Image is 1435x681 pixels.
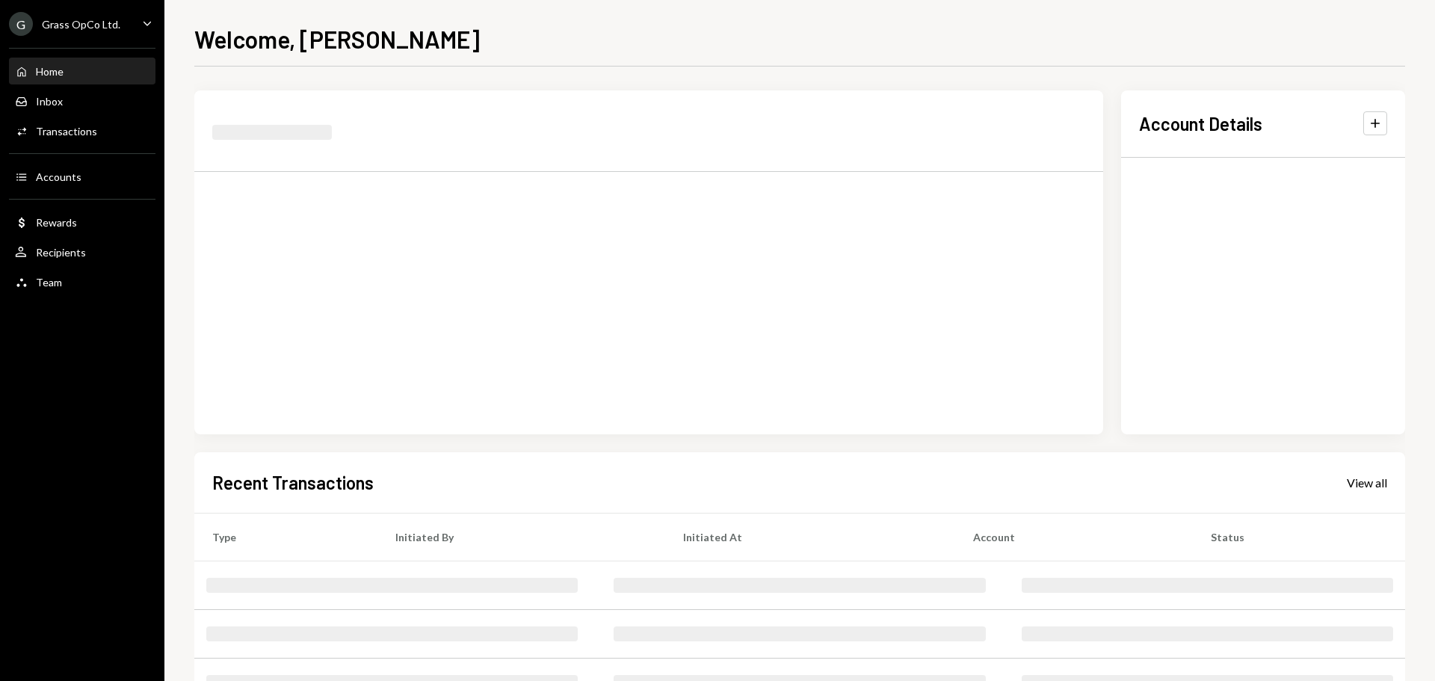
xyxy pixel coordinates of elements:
[36,246,86,259] div: Recipients
[377,513,665,561] th: Initiated By
[1193,513,1405,561] th: Status
[9,12,33,36] div: G
[36,216,77,229] div: Rewards
[194,24,480,54] h1: Welcome, [PERSON_NAME]
[9,117,155,144] a: Transactions
[36,276,62,289] div: Team
[42,18,120,31] div: Grass OpCo Ltd.
[36,95,63,108] div: Inbox
[36,170,81,183] div: Accounts
[9,238,155,265] a: Recipients
[36,65,64,78] div: Home
[1139,111,1262,136] h2: Account Details
[1347,475,1387,490] div: View all
[9,163,155,190] a: Accounts
[194,513,377,561] th: Type
[955,513,1193,561] th: Account
[665,513,955,561] th: Initiated At
[9,268,155,295] a: Team
[9,87,155,114] a: Inbox
[9,58,155,84] a: Home
[36,125,97,138] div: Transactions
[9,209,155,235] a: Rewards
[212,470,374,495] h2: Recent Transactions
[1347,474,1387,490] a: View all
